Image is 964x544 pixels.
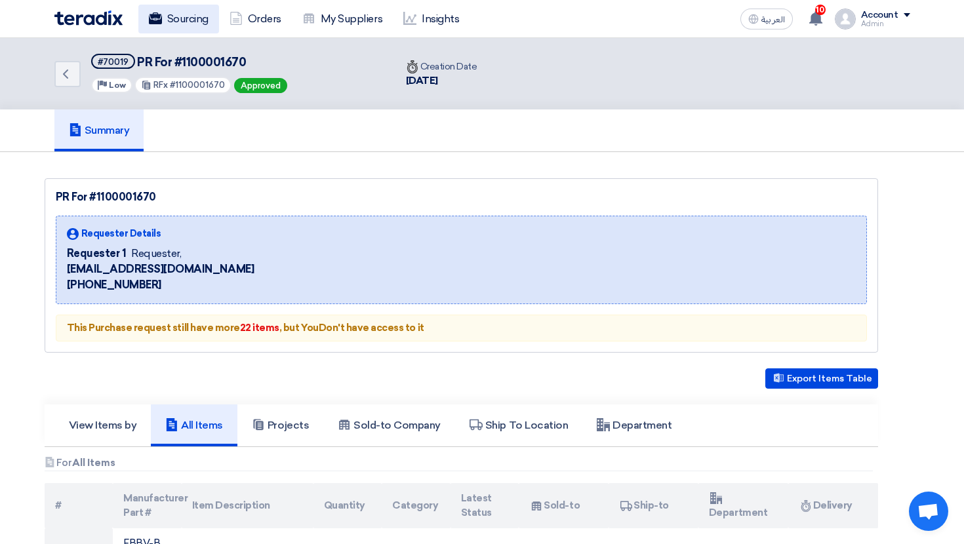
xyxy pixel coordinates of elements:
[67,246,127,262] span: Requester 1
[109,81,126,90] span: Low
[313,483,382,528] th: Quantity
[153,80,168,90] span: RFx
[406,73,477,88] div: [DATE]
[67,277,161,293] span: [PHONE_NUMBER]
[338,419,441,432] h5: Sold-to Company
[698,483,788,528] th: Department
[319,322,424,334] strong: Don't have access to it
[241,81,281,90] span: Approved
[170,80,225,90] span: #1100001670
[69,124,130,137] h5: Summary
[69,419,137,432] h5: View Items by
[451,483,519,528] th: Latest Status
[138,5,219,33] a: Sourcing
[393,5,470,33] a: Insights
[81,227,161,241] span: Requester Details
[137,55,246,69] span: PR For #1100001670
[740,9,793,29] button: العربية
[67,262,254,277] span: [EMAIL_ADDRESS][DOMAIN_NAME]
[470,419,568,432] h5: Ship To Location
[240,322,279,334] strong: 22 items
[597,419,672,432] h5: Department
[761,15,785,24] span: العربية
[56,189,867,205] div: PR For #1100001670
[292,5,393,33] a: My Suppliers
[909,492,948,531] div: Open chat
[98,58,129,66] div: #70019
[788,483,878,528] th: Delivery
[131,246,181,262] span: Requester,
[609,483,698,528] th: Ship-to
[406,60,477,73] div: Creation Date
[182,483,313,528] th: Item Description
[382,483,451,528] th: Category
[861,20,910,28] div: Admin
[56,315,867,341] div: This Purchase request still have more , but You
[45,457,873,471] div: For
[165,419,223,432] h5: All Items
[765,368,878,389] button: Export Items Table
[861,10,898,21] div: Account
[252,419,309,432] h5: Projects
[219,5,292,33] a: Orders
[835,9,856,29] img: profile_test.png
[519,483,609,528] th: Sold-to
[113,483,182,528] th: Manufacturer Part #
[72,457,115,469] b: All Items
[815,5,826,15] span: 10
[54,10,123,26] img: Teradix logo
[45,483,113,528] th: #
